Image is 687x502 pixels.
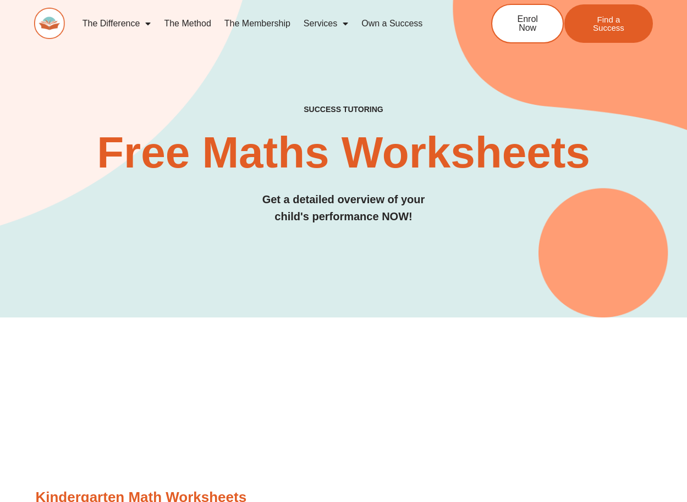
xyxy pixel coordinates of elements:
[218,11,297,36] a: The Membership
[157,11,217,36] a: The Method
[297,11,355,36] a: Services
[36,334,652,488] iframe: Advertisement
[34,105,652,114] h4: SUCCESS TUTORING​
[509,15,546,32] span: Enrol Now
[76,11,456,36] nav: Menu
[34,191,652,225] h3: Get a detailed overview of your child's performance NOW!
[76,11,158,36] a: The Difference
[564,4,653,43] a: Find a Success
[491,4,564,43] a: Enrol Now
[355,11,429,36] a: Own a Success
[581,15,636,32] span: Find a Success
[34,131,652,175] h2: Free Maths Worksheets​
